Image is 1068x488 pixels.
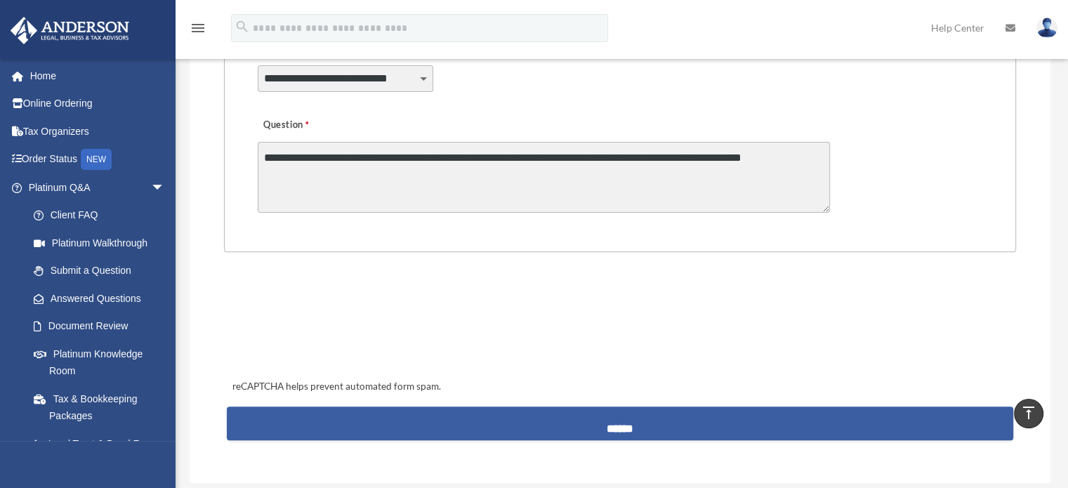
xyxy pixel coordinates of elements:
[10,62,186,90] a: Home
[20,284,186,312] a: Answered Questions
[10,117,186,145] a: Tax Organizers
[20,312,186,341] a: Document Review
[10,173,186,202] a: Platinum Q&Aarrow_drop_down
[6,17,133,44] img: Anderson Advisors Platinum Portal
[20,340,186,385] a: Platinum Knowledge Room
[81,149,112,170] div: NEW
[1014,399,1043,428] a: vertical_align_top
[20,430,186,458] a: Land Trust & Deed Forum
[20,202,186,230] a: Client FAQ
[228,296,442,350] iframe: reCAPTCHA
[190,20,206,37] i: menu
[20,257,179,285] a: Submit a Question
[20,229,186,257] a: Platinum Walkthrough
[20,385,186,430] a: Tax & Bookkeeping Packages
[10,145,186,174] a: Order StatusNEW
[235,19,250,34] i: search
[10,90,186,118] a: Online Ordering
[1036,18,1057,38] img: User Pic
[190,25,206,37] a: menu
[1020,404,1037,421] i: vertical_align_top
[227,378,1013,395] div: reCAPTCHA helps prevent automated form spam.
[258,116,367,136] label: Question
[151,173,179,202] span: arrow_drop_down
